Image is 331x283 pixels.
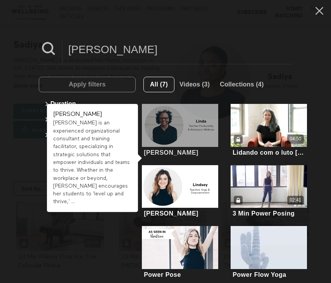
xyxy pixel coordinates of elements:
strong: [PERSON_NAME] [53,111,102,117]
a: Power PosePower Pose [142,226,218,280]
button: Category [43,112,132,127]
button: Collections (4) [215,77,269,92]
div: 04:50 [290,136,301,142]
div: [PERSON_NAME] [144,210,198,217]
input: Search [62,39,292,60]
a: Lidando com o luto e a perda (Português)04:50Lidando com o luto [PERSON_NAME] (Português) [231,104,307,157]
div: [PERSON_NAME] [144,149,198,156]
div: 02:41 [290,197,301,204]
a: Power Flow YogaPower Flow Yoga [231,226,307,280]
div: Lidando com o luto [PERSON_NAME] (Português) [233,149,305,156]
div: Power Pose [144,271,181,278]
div: 3 Min Power Posing [233,210,295,217]
div: [PERSON_NAME] is an experienced organizational consultant and training facilitator, specializing ... [53,119,132,205]
span: All (7) [150,81,168,88]
button: Videos (3) [174,77,215,92]
button: All (7) [143,77,174,92]
button: Duration [43,96,132,112]
span: Collections (4) [220,81,264,88]
a: Linda[PERSON_NAME] [142,104,218,157]
a: 3 Min Power Posing02:413 Min Power Posing [231,165,307,219]
button: Language [43,127,132,143]
a: Lindsey[PERSON_NAME] [142,165,218,219]
div: Power Flow Yoga [233,271,286,278]
span: Videos (3) [179,81,210,88]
